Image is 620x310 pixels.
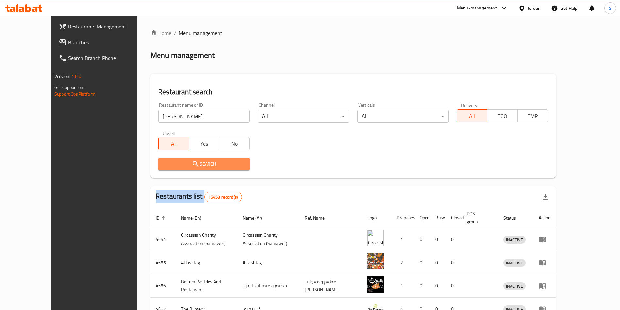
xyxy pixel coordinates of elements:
[158,87,548,97] h2: Restaurant search
[54,50,155,66] a: Search Branch Phone
[430,228,446,251] td: 0
[367,276,384,293] img: Belfurn Pastries And Restaurant
[54,19,155,34] a: Restaurants Management
[176,228,238,251] td: ​Circassian ​Charity ​Association​ (Samawer)
[460,111,485,121] span: All
[68,38,149,46] span: Branches
[68,54,149,62] span: Search Branch Phone
[357,110,449,123] div: All
[457,4,497,12] div: Menu-management
[205,194,242,200] span: 15453 record(s)
[528,5,541,12] div: Jordan
[467,210,490,226] span: POS group
[490,111,515,121] span: TGO
[156,191,242,202] h2: Restaurants list
[446,228,461,251] td: 0
[150,274,176,298] td: 4656
[181,214,210,222] span: Name (En)
[176,274,238,298] td: Belfurn Pastries And Restaurant
[176,251,238,274] td: #Hashtag
[446,208,461,228] th: Closed
[503,214,525,222] span: Status
[414,274,430,298] td: 0
[150,29,556,37] nav: breadcrumb
[539,235,551,243] div: Menu
[461,103,478,107] label: Delivery
[609,5,612,12] span: S
[430,274,446,298] td: 0
[367,230,384,246] img: ​Circassian ​Charity ​Association​ (Samawer)
[299,274,362,298] td: مطعم و معجنات [PERSON_NAME]
[414,208,430,228] th: Open
[533,208,556,228] th: Action
[238,228,299,251] td: ​Circassian ​Charity ​Association​ (Samawer)
[150,228,176,251] td: 4654
[446,274,461,298] td: 0
[158,110,250,123] input: Search for restaurant name or ID..
[503,283,526,290] span: INACTIVE
[163,131,175,135] label: Upsell
[539,259,551,266] div: Menu
[258,110,349,123] div: All
[503,259,526,267] span: INACTIVE
[538,189,553,205] div: Export file
[414,251,430,274] td: 0
[243,214,271,222] span: Name (Ar)
[204,192,242,202] div: Total records count
[150,29,171,37] a: Home
[362,208,392,228] th: Logo
[156,214,168,222] span: ID
[163,160,244,168] span: Search
[68,23,149,30] span: Restaurants Management
[414,228,430,251] td: 0
[367,253,384,269] img: #Hashtag
[150,251,176,274] td: 4655
[520,111,545,121] span: TMP
[392,251,414,274] td: 2
[222,139,247,149] span: No
[446,251,461,274] td: 0
[503,236,526,244] span: INACTIVE
[150,50,215,61] h2: Menu management
[392,208,414,228] th: Branches
[158,158,250,170] button: Search
[174,29,176,37] li: /
[430,208,446,228] th: Busy
[219,137,250,150] button: No
[503,236,526,244] div: INACTIVE
[192,139,217,149] span: Yes
[305,214,333,222] span: Ref. Name
[54,83,84,92] span: Get support on:
[161,139,186,149] span: All
[238,274,299,298] td: مطعم و معجنات بالفرن
[457,109,487,122] button: All
[392,274,414,298] td: 1
[54,90,96,98] a: Support.OpsPlatform
[517,109,548,122] button: TMP
[54,72,70,81] span: Version:
[54,34,155,50] a: Branches
[158,137,189,150] button: All
[189,137,219,150] button: Yes
[179,29,222,37] span: Menu management
[539,282,551,290] div: Menu
[71,72,81,81] span: 1.0.0
[238,251,299,274] td: #Hashtag
[392,228,414,251] td: 1
[430,251,446,274] td: 0
[487,109,518,122] button: TGO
